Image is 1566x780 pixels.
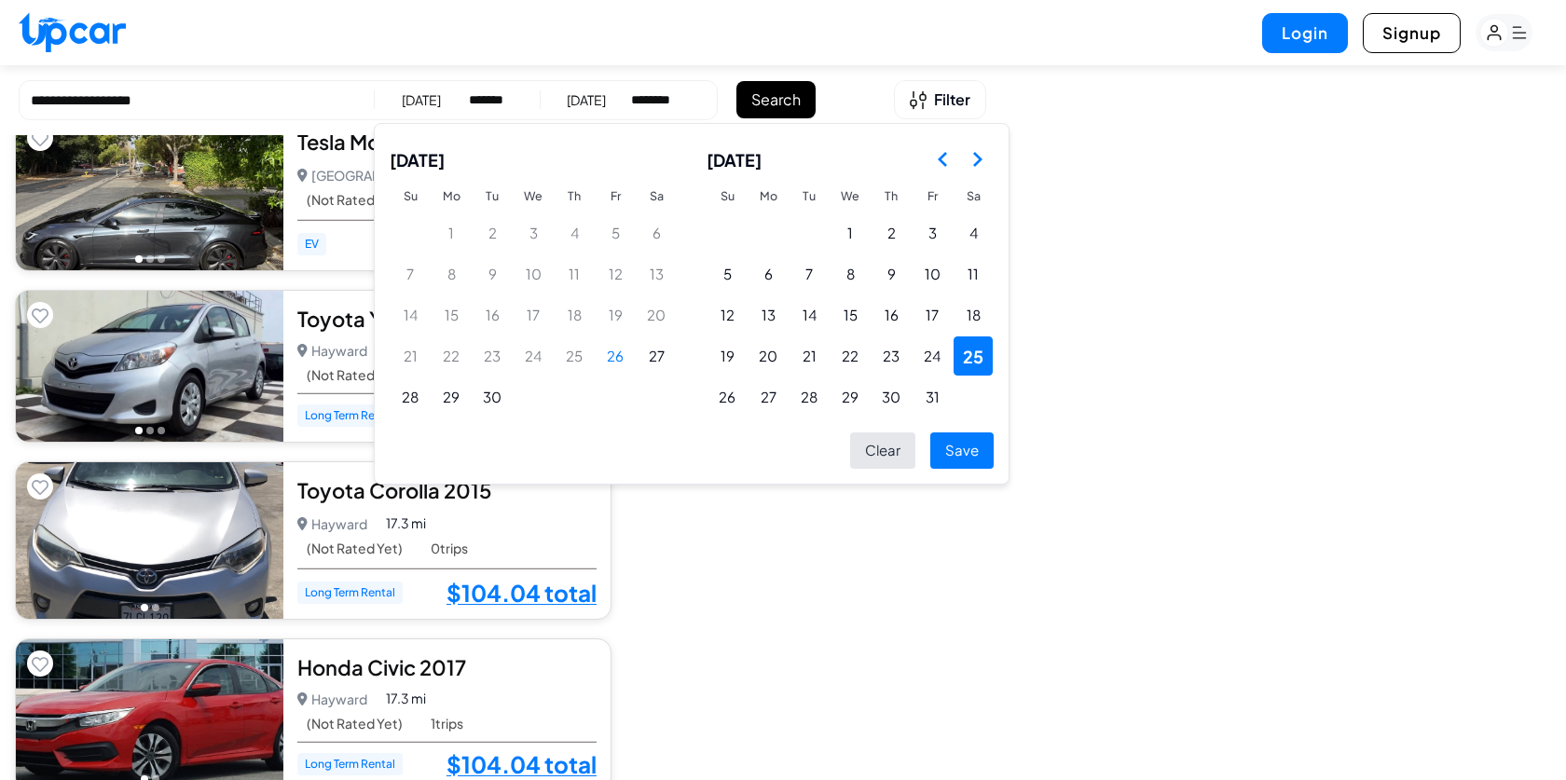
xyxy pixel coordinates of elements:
a: $104.04 total [446,752,597,776]
button: Friday, September 5th, 2025 [596,213,635,253]
span: 17.3 mi [386,689,426,708]
button: Wednesday, October 29th, 2025 [831,377,870,417]
span: (Not Rated Yet) [307,541,403,556]
button: Thursday, September 11th, 2025 [555,254,594,294]
th: Thursday [554,180,595,212]
button: Sunday, October 12th, 2025 [707,295,747,335]
th: Thursday [871,180,912,212]
button: Wednesday, October 8th, 2025 [831,254,870,294]
button: Monday, September 29th, 2025 [432,377,471,417]
button: Clear [850,432,915,469]
span: 0 trips [431,541,468,556]
button: Thursday, October 16th, 2025 [872,295,911,335]
button: Monday, October 13th, 2025 [749,295,788,335]
button: Save [930,432,994,469]
th: Wednesday [830,180,871,212]
button: Thursday, October 30th, 2025 [872,377,911,417]
button: Tuesday, October 7th, 2025 [790,254,829,294]
button: Monday, September 8th, 2025 [432,254,471,294]
button: Saturday, September 20th, 2025 [637,295,676,335]
button: Signup [1363,13,1461,53]
button: Monday, October 20th, 2025 [749,336,788,376]
button: Tuesday, October 14th, 2025 [790,295,829,335]
div: [DATE] [567,90,606,109]
th: Saturday [636,180,677,212]
p: [GEOGRAPHIC_DATA] [297,162,447,188]
p: Hayward [297,337,367,363]
button: Friday, September 12th, 2025 [596,254,635,294]
button: Saturday, September 13th, 2025 [637,254,676,294]
button: Friday, October 17th, 2025 [913,295,952,335]
button: Go to photo 2 [146,255,154,263]
p: Hayward [297,686,367,712]
th: Friday [912,180,953,212]
th: Wednesday [513,180,554,212]
button: Friday, October 10th, 2025 [913,254,952,294]
span: 17.3 mi [386,513,426,533]
button: Wednesday, October 1st, 2025 [831,213,870,253]
button: Monday, October 6th, 2025 [749,254,788,294]
button: Wednesday, September 3rd, 2025 [514,213,553,253]
span: [DATE] [707,139,762,180]
button: Go to the Previous Month [927,143,960,176]
a: $104.04 total [446,581,597,605]
button: Monday, October 27th, 2025 [749,377,788,417]
button: Wednesday, September 10th, 2025 [514,254,553,294]
button: Go to photo 2 [146,427,154,434]
span: Long Term Rental [297,404,403,427]
th: Sunday [707,180,748,212]
button: Sunday, September 14th, 2025 [391,295,430,335]
th: Saturday [953,180,994,212]
button: Thursday, October 23rd, 2025 [872,336,911,376]
button: Go to photo 1 [135,427,143,434]
button: Tuesday, September 23rd, 2025 [473,336,512,376]
button: Thursday, October 2nd, 2025 [872,213,911,253]
button: Tuesday, October 21st, 2025 [790,336,829,376]
button: Tuesday, October 28th, 2025 [790,377,829,417]
button: Go to photo 2 [152,604,159,611]
button: Monday, September 15th, 2025 [432,295,471,335]
th: Monday [431,180,472,212]
button: Wednesday, October 22nd, 2025 [831,336,870,376]
img: Car Image [16,114,283,270]
button: Go to photo 1 [141,604,148,611]
button: Saturday, September 27th, 2025 [637,336,676,376]
span: (Not Rated Yet) [307,367,403,383]
button: Friday, October 24th, 2025 [913,336,952,376]
button: Wednesday, September 17th, 2025 [514,295,553,335]
button: Login [1262,13,1348,53]
button: Saturday, October 11th, 2025 [954,254,993,294]
button: Sunday, September 21st, 2025 [391,336,430,376]
th: Friday [595,180,636,212]
button: Saturday, September 6th, 2025 [637,213,676,253]
button: Add to favorites [27,650,53,677]
button: Today, Friday, September 26th, 2025 [596,336,635,376]
th: Tuesday [789,180,830,212]
table: September 2025 [390,180,677,417]
button: Sunday, October 26th, 2025 [707,377,747,417]
button: Thursday, October 9th, 2025 [872,254,911,294]
button: Thursday, September 18th, 2025 [555,295,594,335]
button: Saturday, October 4th, 2025 [954,213,993,253]
button: Add to favorites [27,125,53,151]
button: Sunday, September 7th, 2025 [391,254,430,294]
button: Add to favorites [27,302,53,328]
button: Saturday, October 25th, 2025, selected [954,336,993,376]
button: Tuesday, September 2nd, 2025 [473,213,512,253]
button: Tuesday, September 16th, 2025 [473,295,512,335]
button: Go to photo 1 [135,255,143,263]
button: Tuesday, September 30th, 2025 [473,377,512,417]
span: Long Term Rental [297,753,403,775]
button: Saturday, October 18th, 2025 [954,295,993,335]
span: Long Term Rental [297,582,403,604]
button: Monday, September 22nd, 2025 [432,336,471,376]
img: Car Image [16,291,283,442]
button: Monday, September 1st, 2025 [432,213,471,253]
th: Sunday [390,180,431,212]
div: [DATE] [402,90,441,109]
button: Thursday, September 4th, 2025 [555,213,594,253]
img: Car Image [16,462,283,619]
div: Toyota Corolla 2015 [297,476,597,504]
button: Go to photo 3 [158,255,165,263]
button: Go to the Next Month [960,143,994,176]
